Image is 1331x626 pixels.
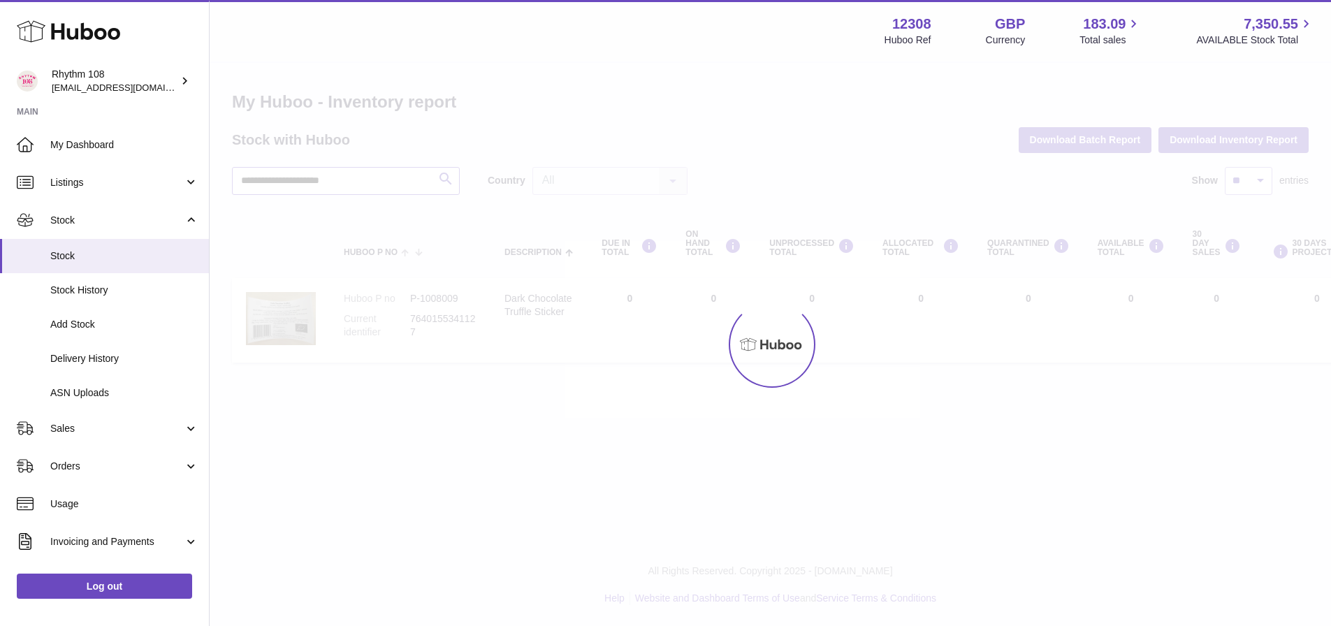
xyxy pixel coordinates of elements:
[50,176,184,189] span: Listings
[892,15,931,34] strong: 12308
[50,284,198,297] span: Stock History
[1196,34,1314,47] span: AVAILABLE Stock Total
[995,15,1025,34] strong: GBP
[50,497,198,511] span: Usage
[52,68,177,94] div: Rhythm 108
[50,138,198,152] span: My Dashboard
[885,34,931,47] div: Huboo Ref
[986,34,1026,47] div: Currency
[50,249,198,263] span: Stock
[50,386,198,400] span: ASN Uploads
[50,535,184,548] span: Invoicing and Payments
[50,460,184,473] span: Orders
[50,214,184,227] span: Stock
[17,574,192,599] a: Log out
[1079,15,1142,47] a: 183.09 Total sales
[1083,15,1126,34] span: 183.09
[1079,34,1142,47] span: Total sales
[50,318,198,331] span: Add Stock
[50,352,198,365] span: Delivery History
[50,422,184,435] span: Sales
[1196,15,1314,47] a: 7,350.55 AVAILABLE Stock Total
[52,82,205,93] span: [EMAIL_ADDRESS][DOMAIN_NAME]
[1244,15,1298,34] span: 7,350.55
[17,71,38,92] img: internalAdmin-12308@internal.huboo.com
